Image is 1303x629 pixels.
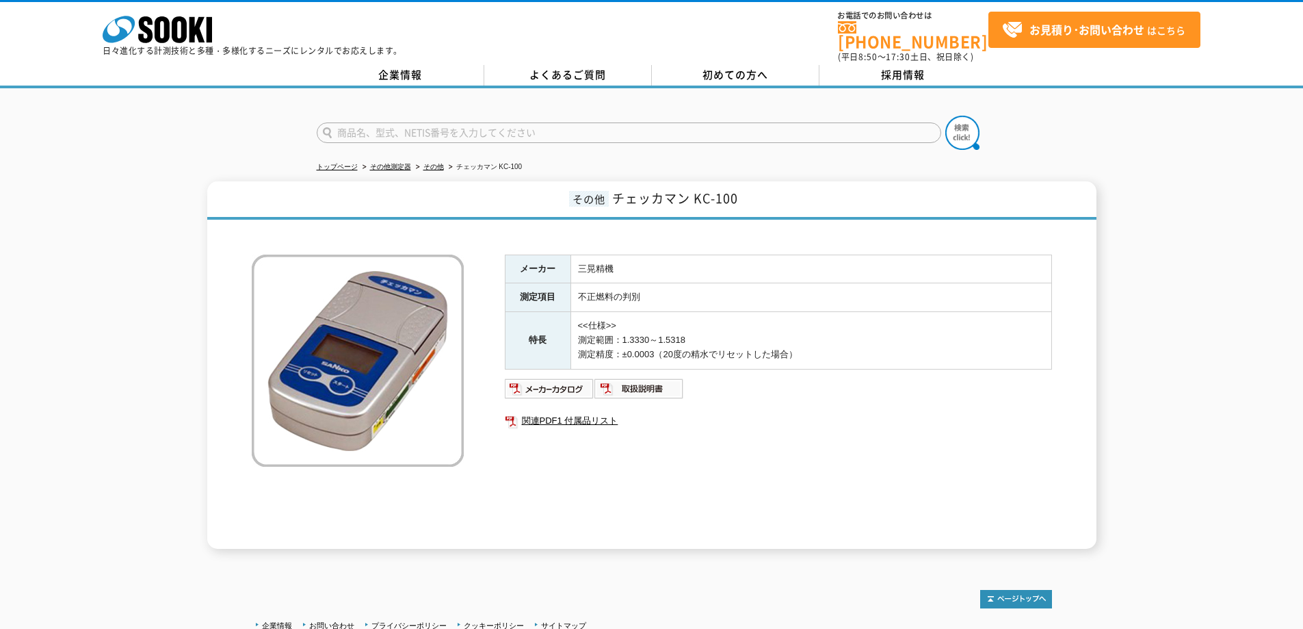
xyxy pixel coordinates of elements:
a: 関連PDF1 付属品リスト [505,412,1052,430]
span: お電話でのお問い合わせは [838,12,988,20]
a: 取扱説明書 [594,387,684,397]
input: 商品名、型式、NETIS番号を入力してください [317,123,941,143]
a: その他 [423,163,444,170]
td: 三晃精機 [570,255,1051,283]
img: btn_search.png [945,116,979,150]
a: 企業情報 [317,65,484,86]
span: チェッカマン KC-100 [612,189,738,207]
img: チェッカマン KC-100 [252,255,464,467]
a: 採用情報 [819,65,987,86]
td: <<仕様>> 測定範囲：1.3330～1.5318 測定精度：±0.0003（20度の精水でリセットした場合） [570,312,1051,369]
a: お見積り･お問い合わせはこちら [988,12,1200,48]
li: チェッカマン KC-100 [446,160,523,175]
p: 日々進化する計測技術と多種・多様化するニーズにレンタルでお応えします。 [103,47,402,55]
a: [PHONE_NUMBER] [838,21,988,49]
a: よくあるご質問 [484,65,652,86]
a: 初めての方へ [652,65,819,86]
img: メーカーカタログ [505,378,594,400]
a: その他測定器 [370,163,411,170]
img: 取扱説明書 [594,378,684,400]
span: 8:50 [858,51,878,63]
a: トップページ [317,163,358,170]
td: 不正燃料の判別 [570,283,1051,312]
th: 特長 [505,312,570,369]
a: メーカーカタログ [505,387,594,397]
span: 初めての方へ [702,67,768,82]
th: 測定項目 [505,283,570,312]
span: 17:30 [886,51,910,63]
th: メーカー [505,255,570,283]
span: その他 [569,191,609,207]
span: (平日 ～ 土日、祝日除く) [838,51,973,63]
span: はこちら [1002,20,1185,40]
img: トップページへ [980,590,1052,608]
strong: お見積り･お問い合わせ [1029,21,1144,38]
